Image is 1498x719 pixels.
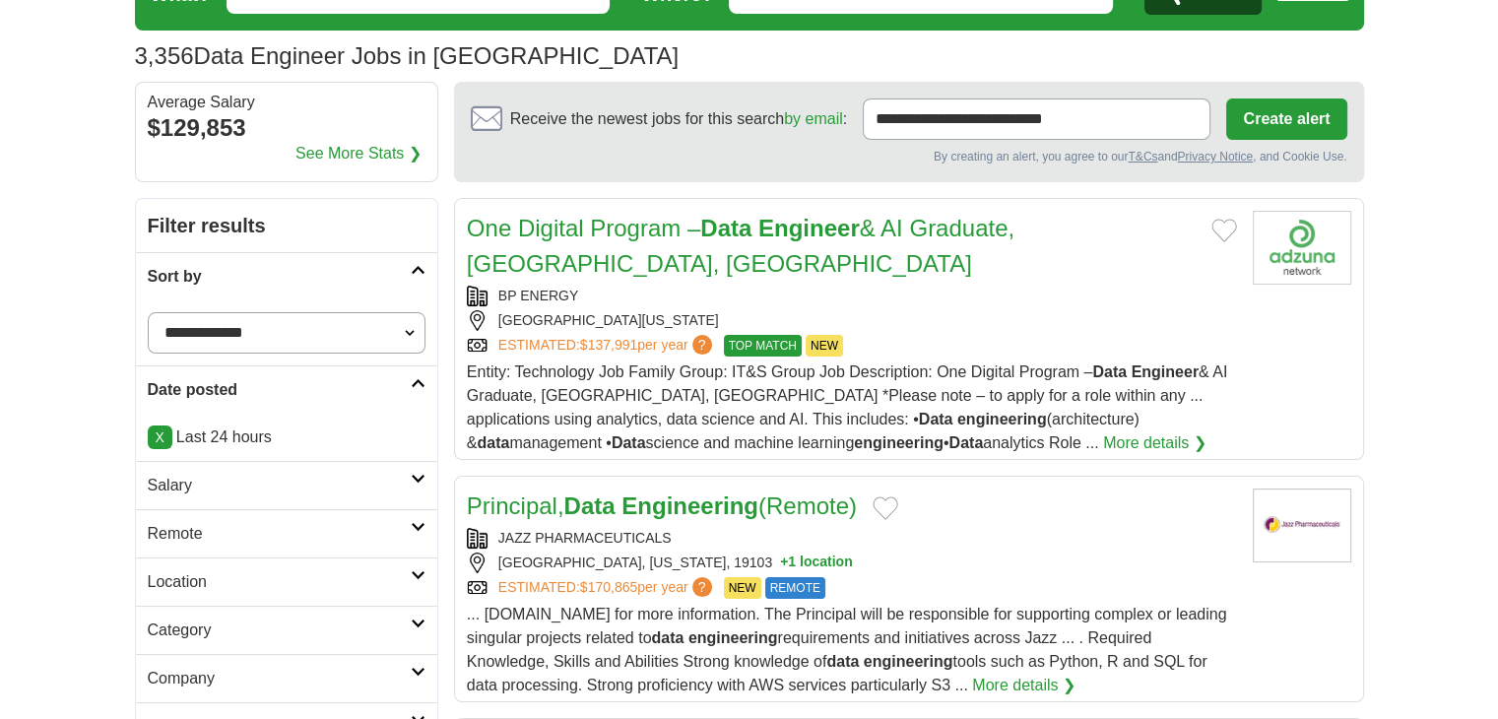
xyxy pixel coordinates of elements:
span: $137,991 [580,337,637,353]
strong: Engineer [1131,363,1198,380]
div: [GEOGRAPHIC_DATA], [US_STATE], 19103 [467,553,1237,573]
strong: data [826,653,859,670]
strong: Data [700,215,751,241]
img: Company logo [1253,211,1351,285]
button: Add to favorite jobs [1211,219,1237,242]
span: ? [692,577,712,597]
strong: Data [948,434,983,451]
a: Privacy Notice [1177,150,1253,163]
a: Date posted [136,365,437,414]
button: +1 location [780,553,853,573]
span: 3,356 [135,38,194,74]
span: Entity: Technology Job Family Group: IT&S Group Job Description: One Digital Program – & AI Gradu... [467,363,1228,451]
a: Category [136,606,437,654]
span: REMOTE [765,577,825,599]
a: T&Cs [1128,150,1157,163]
span: TOP MATCH [724,335,802,357]
strong: engineering [854,434,944,451]
h2: Date posted [148,378,411,402]
span: ? [692,335,712,355]
span: NEW [724,577,761,599]
a: More details ❯ [1103,431,1206,455]
div: BP ENERGY [467,286,1237,306]
strong: Data [612,434,646,451]
h2: Filter results [136,199,437,252]
strong: Engineer [758,215,860,241]
a: See More Stats ❯ [295,142,422,165]
div: $129,853 [148,110,425,146]
a: by email [784,110,843,127]
a: ESTIMATED:$170,865per year? [498,577,716,599]
h2: Sort by [148,265,411,289]
strong: Data [1092,363,1127,380]
div: JAZZ PHARMACEUTICALS [467,528,1237,549]
div: Average Salary [148,95,425,110]
button: Add to favorite jobs [873,496,898,520]
a: ESTIMATED:$137,991per year? [498,335,716,357]
a: Sort by [136,252,437,300]
strong: engineering [688,629,778,646]
h1: Data Engineer Jobs in [GEOGRAPHIC_DATA] [135,42,680,69]
a: More details ❯ [972,674,1075,697]
strong: Data [919,411,953,427]
a: Location [136,557,437,606]
button: Create alert [1226,98,1346,140]
strong: Engineering [621,492,758,519]
strong: data [477,434,509,451]
p: Last 24 hours [148,425,425,449]
span: Receive the newest jobs for this search : [510,107,847,131]
a: Company [136,654,437,702]
div: [GEOGRAPHIC_DATA][US_STATE] [467,310,1237,331]
a: Salary [136,461,437,509]
a: One Digital Program –Data Engineer& AI Graduate, [GEOGRAPHIC_DATA], [GEOGRAPHIC_DATA] [467,215,1014,277]
a: Remote [136,509,437,557]
span: ... [DOMAIN_NAME] for more information. The Principal will be responsible for supporting complex ... [467,606,1227,693]
strong: engineering [864,653,953,670]
h2: Category [148,619,411,642]
h2: Location [148,570,411,594]
h2: Salary [148,474,411,497]
span: + [780,553,788,573]
strong: Data [564,492,616,519]
span: NEW [806,335,843,357]
span: $170,865 [580,579,637,595]
strong: engineering [957,411,1047,427]
strong: data [651,629,684,646]
a: Principal,Data Engineering(Remote) [467,492,857,519]
a: X [148,425,172,449]
img: Company logo [1253,489,1351,562]
h2: Remote [148,522,411,546]
h2: Company [148,667,411,690]
div: By creating an alert, you agree to our and , and Cookie Use. [471,148,1347,165]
